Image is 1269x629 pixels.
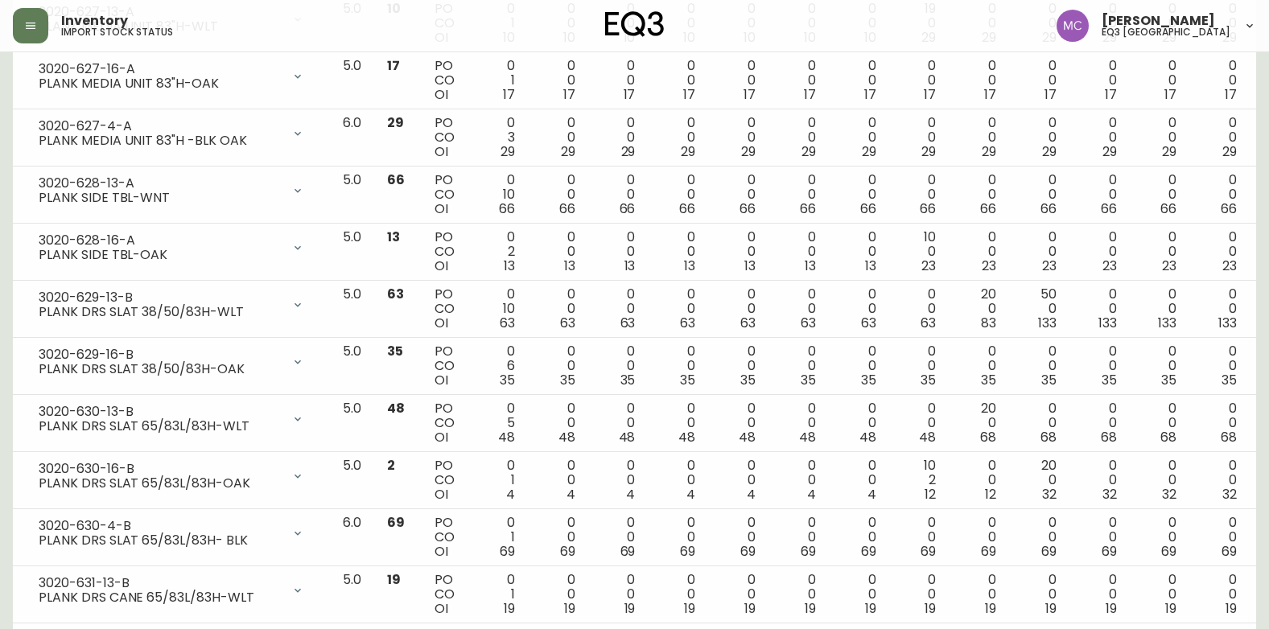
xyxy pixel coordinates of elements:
span: 13 [504,257,515,275]
div: 0 0 [902,59,937,102]
div: 0 0 [541,287,575,331]
span: 48 [619,428,636,446]
span: 17 [924,85,936,104]
div: 3020-627-16-APLANK MEDIA UNIT 83"H-OAK [26,59,317,94]
span: 4 [567,485,575,504]
span: 48 [387,399,405,417]
span: 69 [740,542,756,561]
span: 17 [683,85,695,104]
span: 29 [801,142,816,161]
span: 35 [801,371,816,389]
div: 0 0 [962,116,996,159]
span: 63 [740,314,756,332]
span: 66 [980,199,996,218]
div: 0 0 [1143,173,1177,216]
span: 13 [387,228,400,246]
span: 35 [680,371,695,389]
span: 4 [867,485,876,504]
div: 0 0 [781,173,816,216]
div: 0 0 [541,116,575,159]
div: 0 0 [842,458,876,502]
div: 0 0 [962,344,996,388]
span: 66 [1101,199,1117,218]
span: 17 [624,85,636,104]
div: 0 0 [842,116,876,159]
div: 0 0 [781,516,816,559]
span: 13 [564,257,575,275]
span: 35 [1102,371,1117,389]
div: PLANK SIDE TBL-OAK [39,248,282,262]
div: 0 0 [1082,287,1117,331]
span: 29 [1222,142,1237,161]
span: 23 [1222,257,1237,275]
div: 0 0 [601,344,636,388]
span: [PERSON_NAME] [1102,14,1215,27]
span: OI [435,314,448,332]
div: 0 0 [601,401,636,445]
div: 0 0 [1082,344,1117,388]
div: 3020-628-13-A [39,176,282,191]
span: 133 [1038,314,1057,332]
div: 0 0 [1022,116,1057,159]
div: 0 0 [781,344,816,388]
span: 17 [563,85,575,104]
div: 0 0 [661,516,695,559]
div: 20 0 [1022,458,1057,502]
div: 0 0 [1022,230,1057,273]
span: 35 [921,371,936,389]
div: 3020-631-13-B [39,576,282,590]
div: 0 0 [661,458,695,502]
span: 133 [1158,314,1176,332]
div: 0 0 [541,173,575,216]
span: 133 [1218,314,1237,332]
div: 0 0 [601,59,636,102]
span: 35 [560,371,575,389]
span: 69 [861,542,876,561]
div: 3020-629-13-B [39,290,282,305]
span: 35 [981,371,996,389]
td: 5.0 [330,224,374,281]
div: 0 0 [721,516,756,559]
span: 66 [1160,199,1176,218]
div: 0 0 [1082,401,1117,445]
span: 23 [1162,257,1176,275]
div: 0 0 [661,287,695,331]
div: 0 0 [842,516,876,559]
div: 0 0 [601,173,636,216]
div: 0 0 [541,230,575,273]
span: 29 [561,142,575,161]
div: 3020-627-16-A [39,62,282,76]
div: 0 0 [601,458,636,502]
span: 17 [387,56,400,75]
span: 23 [1102,257,1117,275]
img: logo [605,11,665,37]
div: 0 0 [1082,59,1117,102]
span: Inventory [61,14,128,27]
div: 0 0 [601,516,636,559]
span: 48 [919,428,936,446]
span: OI [435,428,448,446]
div: 3020-628-16-APLANK SIDE TBL-OAK [26,230,317,265]
span: 69 [387,513,405,532]
div: 0 0 [842,287,876,331]
span: 68 [1160,428,1176,446]
span: 83 [981,314,996,332]
div: 0 0 [902,344,937,388]
div: 0 0 [541,59,575,102]
div: 0 0 [541,401,575,445]
div: 0 0 [661,59,695,102]
span: 4 [747,485,756,504]
span: 29 [387,113,404,132]
div: 0 0 [1202,173,1237,216]
span: 17 [804,85,816,104]
div: 0 0 [541,516,575,559]
span: 23 [921,257,936,275]
span: 48 [859,428,876,446]
span: 32 [1162,485,1176,504]
span: 17 [864,85,876,104]
span: 29 [501,142,515,161]
div: 0 0 [1022,516,1057,559]
div: 0 0 [842,59,876,102]
span: 66 [559,199,575,218]
div: 0 0 [1202,287,1237,331]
